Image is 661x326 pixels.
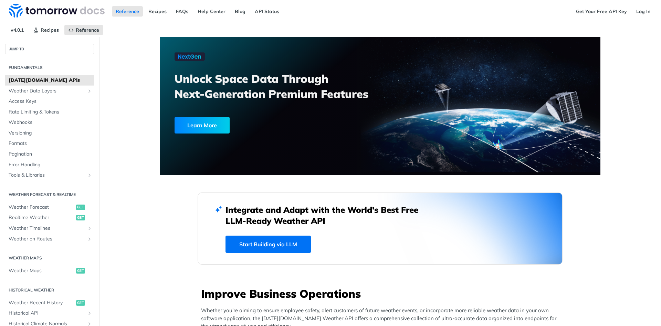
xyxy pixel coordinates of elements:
button: Show subpages for Historical API [87,310,92,316]
span: Weather Forecast [9,204,74,211]
button: Show subpages for Weather Data Layers [87,88,92,94]
span: Weather Timelines [9,225,85,232]
a: [DATE][DOMAIN_NAME] APIs [5,75,94,86]
h2: Weather Maps [5,255,94,261]
a: Learn More [175,117,345,134]
a: Blog [231,6,249,17]
a: Get Your Free API Key [572,6,631,17]
button: Show subpages for Weather Timelines [87,226,92,231]
span: get [76,205,85,210]
a: Rate Limiting & Tokens [5,107,94,117]
a: API Status [251,6,283,17]
span: Weather Recent History [9,299,74,306]
h3: Improve Business Operations [201,286,563,301]
a: Webhooks [5,117,94,128]
h2: Weather Forecast & realtime [5,191,94,198]
a: Help Center [194,6,229,17]
a: Pagination [5,149,94,159]
span: Error Handling [9,161,92,168]
button: Show subpages for Weather on Routes [87,236,92,242]
a: Formats [5,138,94,149]
h2: Integrate and Adapt with the World’s Best Free LLM-Ready Weather API [225,204,429,226]
h3: Unlock Space Data Through Next-Generation Premium Features [175,71,388,101]
a: Error Handling [5,160,94,170]
a: Versioning [5,128,94,138]
span: Versioning [9,130,92,137]
span: Webhooks [9,119,92,126]
a: Historical APIShow subpages for Historical API [5,308,94,318]
span: get [76,215,85,220]
a: Access Keys [5,96,94,107]
img: Tomorrow.io Weather API Docs [9,4,105,18]
span: Formats [9,140,92,147]
span: v4.0.1 [7,25,28,35]
a: Weather Mapsget [5,266,94,276]
a: Reference [112,6,143,17]
a: Weather Recent Historyget [5,298,94,308]
div: Learn More [175,117,230,134]
span: Pagination [9,151,92,158]
a: Log In [632,6,654,17]
span: get [76,268,85,274]
a: Weather Data LayersShow subpages for Weather Data Layers [5,86,94,96]
span: Historical API [9,310,85,317]
span: Tools & Libraries [9,172,85,179]
a: Recipes [29,25,63,35]
span: get [76,300,85,306]
span: Weather on Routes [9,236,85,243]
span: Rate Limiting & Tokens [9,109,92,116]
a: Weather Forecastget [5,202,94,213]
a: Tools & LibrariesShow subpages for Tools & Libraries [5,170,94,180]
a: Weather TimelinesShow subpages for Weather Timelines [5,223,94,234]
span: Recipes [41,27,59,33]
a: FAQs [172,6,192,17]
span: Reference [76,27,99,33]
a: Realtime Weatherget [5,213,94,223]
span: Realtime Weather [9,214,74,221]
h2: Historical Weather [5,287,94,293]
img: NextGen [175,52,205,61]
button: JUMP TO [5,44,94,54]
a: Start Building via LLM [225,236,311,253]
h2: Fundamentals [5,65,94,71]
a: Recipes [145,6,170,17]
a: Reference [64,25,103,35]
a: Weather on RoutesShow subpages for Weather on Routes [5,234,94,244]
span: Weather Data Layers [9,88,85,95]
span: Access Keys [9,98,92,105]
button: Show subpages for Tools & Libraries [87,172,92,178]
span: Weather Maps [9,267,74,274]
span: [DATE][DOMAIN_NAME] APIs [9,77,92,84]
